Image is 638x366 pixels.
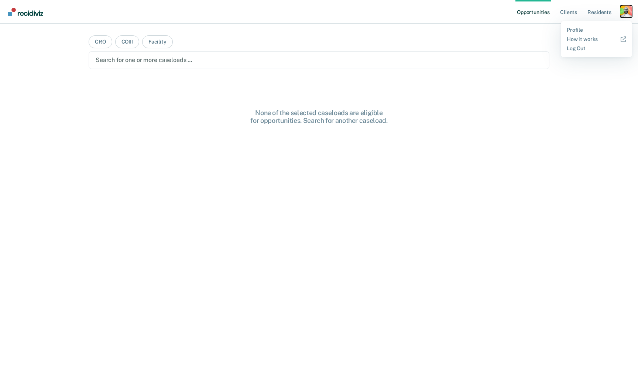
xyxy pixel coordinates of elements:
a: How it works [567,36,626,42]
a: Profile [567,27,626,33]
a: Log Out [567,45,626,52]
button: Profile dropdown button [620,6,632,17]
div: None of the selected caseloads are eligible for opportunities. Search for another caseload. [201,109,437,125]
img: Recidiviz [8,8,43,16]
button: COIII [115,35,139,48]
button: Facility [142,35,173,48]
button: CRO [89,35,112,48]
